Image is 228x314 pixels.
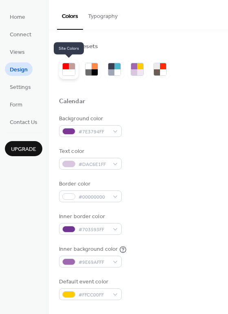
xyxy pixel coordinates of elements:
span: #9E69AFFF [79,258,109,267]
span: Home [10,13,25,22]
div: Background color [59,115,120,123]
span: #FFCC00FF [79,291,109,299]
span: #00000000 [79,193,109,201]
span: #7E3794FF [79,128,109,136]
div: Text color [59,147,120,156]
span: Upgrade [11,145,36,154]
div: Inner border color [59,212,120,221]
span: Contact Us [10,118,37,127]
span: Views [10,48,25,57]
span: Settings [10,83,31,92]
div: Border color [59,180,120,188]
span: Site Colors [54,42,84,55]
a: Views [5,45,30,58]
span: #703593FF [79,226,109,234]
a: Contact Us [5,115,42,128]
span: Connect [10,31,31,39]
a: Home [5,10,30,23]
a: Settings [5,80,36,93]
span: Design [10,66,28,74]
a: Form [5,97,27,111]
div: Calendar [59,97,85,106]
div: Default event color [59,278,120,286]
span: #DAC6E1FF [79,160,109,169]
div: Inner background color [59,245,118,254]
button: Upgrade [5,141,42,156]
span: Form [10,101,22,109]
a: Design [5,62,33,76]
a: Connect [5,27,36,41]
